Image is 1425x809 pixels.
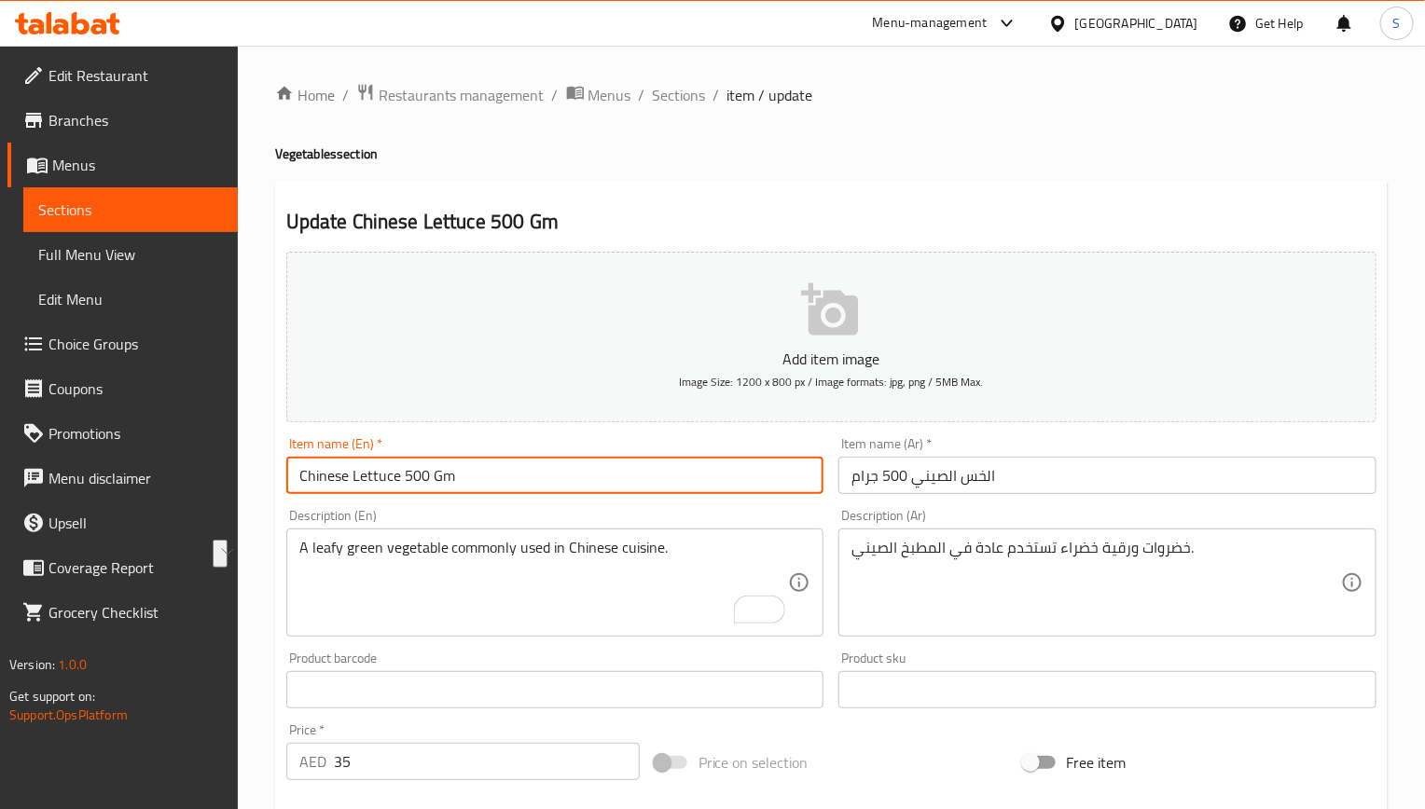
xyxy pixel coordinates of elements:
span: Free item [1067,751,1127,774]
input: Enter name Ar [838,457,1377,494]
input: Please enter product barcode [286,671,824,708]
span: Menu disclaimer [48,467,223,489]
a: Edit Restaurant [7,53,238,98]
a: Restaurants management [356,83,545,107]
textarea: To enrich screen reader interactions, please activate Accessibility in Grammarly extension settings [299,539,789,627]
a: Branches [7,98,238,143]
p: Add item image [315,348,1348,370]
a: Menus [7,143,238,187]
a: Menu disclaimer [7,456,238,500]
span: Get support on: [9,684,95,708]
span: Price on selection [699,751,809,774]
div: [GEOGRAPHIC_DATA] [1075,13,1198,34]
span: item / update [727,84,813,106]
h4: Vegetables section [275,144,1388,163]
span: Edit Menu [38,288,223,310]
span: Coverage Report [48,556,223,579]
a: Support.OpsPlatform [9,703,128,727]
span: 1.0.0 [58,652,87,677]
a: Grocery Checklist [7,590,238,635]
button: Add item imageImage Size: 1200 x 800 px / Image formats: jpg, png / 5MB Max. [286,252,1377,422]
input: Enter name En [286,457,824,494]
span: Promotions [48,422,223,445]
a: Promotions [7,411,238,456]
span: Choice Groups [48,333,223,355]
li: / [639,84,645,106]
li: / [713,84,720,106]
nav: breadcrumb [275,83,1388,107]
span: Menus [588,84,631,106]
a: Upsell [7,500,238,545]
div: Menu-management [873,12,988,34]
li: / [552,84,559,106]
textarea: خضروات ورقية خضراء تستخدم عادة في المطبخ الصيني. [851,539,1341,627]
span: Coupons [48,377,223,400]
a: Menus [566,83,631,107]
a: Full Menu View [23,232,238,277]
input: Please enter product sku [838,671,1377,708]
span: Branches [48,109,223,131]
span: Version: [9,652,55,677]
a: Edit Menu [23,277,238,322]
span: Edit Restaurant [48,64,223,87]
a: Coupons [7,366,238,411]
span: Upsell [48,512,223,534]
a: Sections [23,187,238,232]
a: Sections [653,84,706,106]
h2: Update Chinese Lettuce 500 Gm [286,208,1377,236]
input: Please enter price [334,743,640,780]
span: Restaurants management [379,84,545,106]
a: Home [275,84,335,106]
a: Coverage Report [7,545,238,590]
p: AED [299,750,326,773]
span: Sections [38,199,223,221]
span: Grocery Checklist [48,601,223,624]
span: Full Menu View [38,243,223,266]
li: / [342,84,349,106]
span: S [1393,13,1401,34]
span: Image Size: 1200 x 800 px / Image formats: jpg, png / 5MB Max. [679,371,984,392]
a: Choice Groups [7,322,238,366]
span: Menus [52,154,223,176]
